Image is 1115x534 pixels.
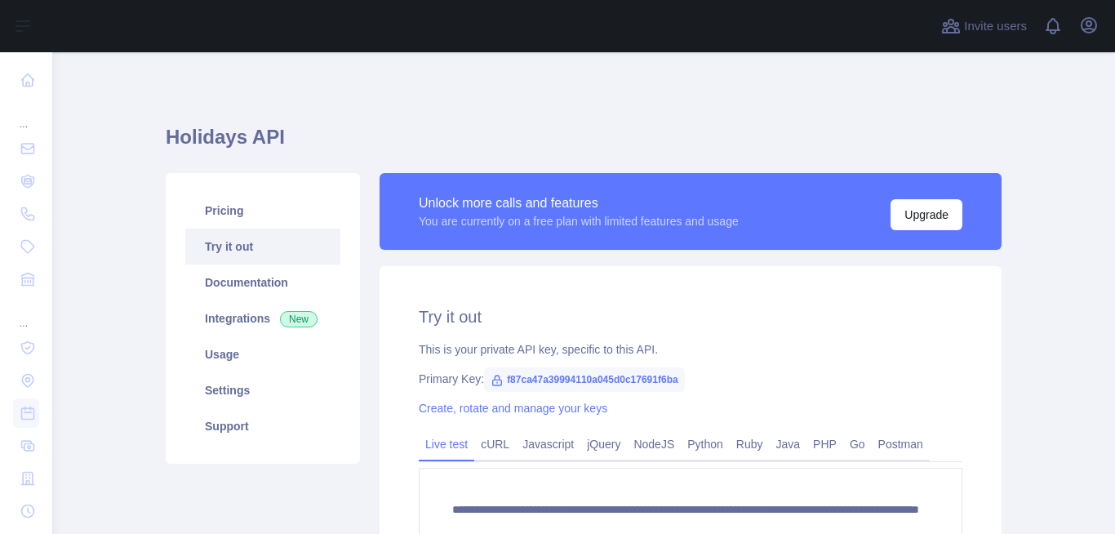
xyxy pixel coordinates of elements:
[185,265,340,300] a: Documentation
[185,408,340,444] a: Support
[484,367,685,392] span: f87ca47a39994110a045d0c17691f6ba
[419,371,962,387] div: Primary Key:
[185,193,340,229] a: Pricing
[166,124,1002,163] h1: Holidays API
[580,431,627,457] a: jQuery
[419,402,607,415] a: Create, rotate and manage your keys
[185,336,340,372] a: Usage
[419,194,739,213] div: Unlock more calls and features
[474,431,516,457] a: cURL
[872,431,930,457] a: Postman
[13,98,39,131] div: ...
[843,431,872,457] a: Go
[280,311,318,327] span: New
[681,431,730,457] a: Python
[185,372,340,408] a: Settings
[730,431,770,457] a: Ruby
[627,431,681,457] a: NodeJS
[419,213,739,229] div: You are currently on a free plan with limited features and usage
[938,13,1030,39] button: Invite users
[964,17,1027,36] span: Invite users
[185,300,340,336] a: Integrations New
[770,431,807,457] a: Java
[13,297,39,330] div: ...
[419,431,474,457] a: Live test
[419,305,962,328] h2: Try it out
[891,199,962,230] button: Upgrade
[806,431,843,457] a: PHP
[516,431,580,457] a: Javascript
[419,341,962,358] div: This is your private API key, specific to this API.
[185,229,340,265] a: Try it out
